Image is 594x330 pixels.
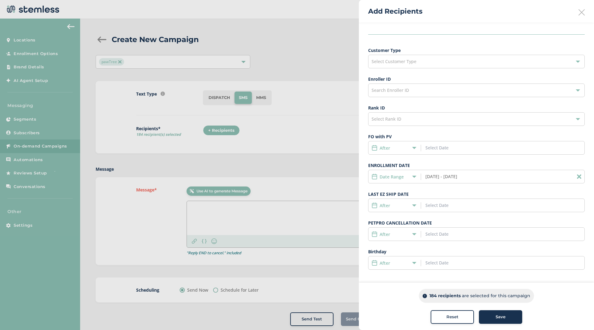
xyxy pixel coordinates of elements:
span: Select Customer Type [372,58,416,64]
label: PETPRO CANCELLATION DATE [368,220,585,226]
img: icon-info-dark-48f6c5f3.svg [423,294,427,298]
input: Select Date [425,202,481,208]
span: Select Rank ID [372,116,401,122]
label: Date Range [380,174,404,180]
label: Birthday [368,248,585,255]
span: Search Enroller ID [372,87,409,93]
p: are selected for this campaign [462,293,530,299]
input: Select Date [425,173,481,180]
label: LAST EZ SHIP DATE [368,191,585,197]
label: Enroller ID [368,76,585,82]
label: After [380,202,390,209]
span: Save [496,314,506,320]
label: After [380,145,390,151]
p: 184 recipients [429,293,461,299]
label: Rank ID [368,105,585,111]
input: Select Date [425,231,481,237]
input: Select Date [425,144,481,151]
h2: Add Recipients [368,6,423,16]
button: Reset [431,310,474,324]
input: Select Date [425,259,481,266]
label: After [380,231,390,238]
span: Reset [446,314,458,320]
iframe: Chat Widget [563,300,594,330]
label: Customer Type [368,47,585,54]
label: FO with PV [368,133,585,140]
label: After [380,260,390,266]
label: ENROLLMENT DATE [368,162,585,169]
button: Save [479,310,522,324]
